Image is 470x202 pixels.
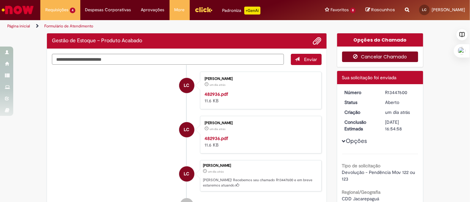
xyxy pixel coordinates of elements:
span: LC [184,122,189,138]
span: Rascunhos [371,7,395,13]
p: +GenAi [244,7,260,15]
button: Cancelar Chamado [342,51,418,62]
span: um dia atrás [210,83,225,87]
img: click_logo_yellow_360x200.png [195,5,213,15]
span: 4 [70,8,75,13]
textarea: Digite sua mensagem aqui... [52,54,284,65]
a: Formulário de Atendimento [44,23,93,29]
span: CDD Jacarepaguá [342,196,379,202]
a: Rascunhos [366,7,395,13]
ul: Trilhas de página [5,20,308,32]
dt: Status [340,99,380,106]
div: 26/08/2025 10:54:52 [385,109,416,116]
div: [PERSON_NAME] [203,164,318,168]
span: 8 [350,8,356,13]
div: Padroniza [222,7,260,15]
div: 11.6 KB [205,91,315,104]
img: ServiceNow [1,3,35,17]
span: LC [184,78,189,93]
h2: Gestão de Estoque – Produto Acabado Histórico de tíquete [52,38,142,44]
span: um dia atrás [208,170,224,174]
dt: Número [340,89,380,96]
b: Tipo de solicitação [342,163,381,169]
span: Requisições [45,7,68,13]
a: Página inicial [7,23,30,29]
time: 26/08/2025 10:54:52 [385,109,410,115]
li: Luan Vilarinho Cardoso [52,160,322,192]
div: Luan Vilarinho Cardoso [179,166,194,182]
span: Favoritos [331,7,349,13]
span: More [175,7,185,13]
div: [PERSON_NAME] [205,121,315,125]
div: Luan Vilarinho Cardoso [179,78,194,93]
div: [DATE] 16:54:58 [385,119,416,132]
div: 11.6 KB [205,135,315,148]
div: [PERSON_NAME] [205,77,315,81]
div: R13447600 [385,89,416,96]
dt: Criação [340,109,380,116]
time: 26/08/2025 10:54:17 [210,127,225,131]
span: Devolução - Pendência Mov 122 ou 123 [342,169,417,182]
span: LC [184,166,189,182]
div: Luan Vilarinho Cardoso [179,122,194,137]
button: Adicionar anexos [313,37,322,45]
span: Sua solicitação foi enviada [342,75,397,81]
span: [PERSON_NAME] [432,7,465,13]
span: um dia atrás [210,127,225,131]
dt: Conclusão Estimada [340,119,380,132]
a: 482936.pdf [205,135,228,141]
p: [PERSON_NAME]! Recebemos seu chamado R13447600 e em breve estaremos atuando. [203,178,318,188]
span: LC [422,8,427,12]
time: 26/08/2025 10:54:52 [208,170,224,174]
span: Aprovações [141,7,165,13]
span: Despesas Corporativas [85,7,131,13]
div: Opções do Chamado [337,33,423,47]
b: Regional/Geografia [342,189,381,195]
div: Aberto [385,99,416,106]
button: Enviar [291,54,322,65]
a: 482936.pdf [205,91,228,97]
span: Enviar [304,56,317,62]
span: um dia atrás [385,109,410,115]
